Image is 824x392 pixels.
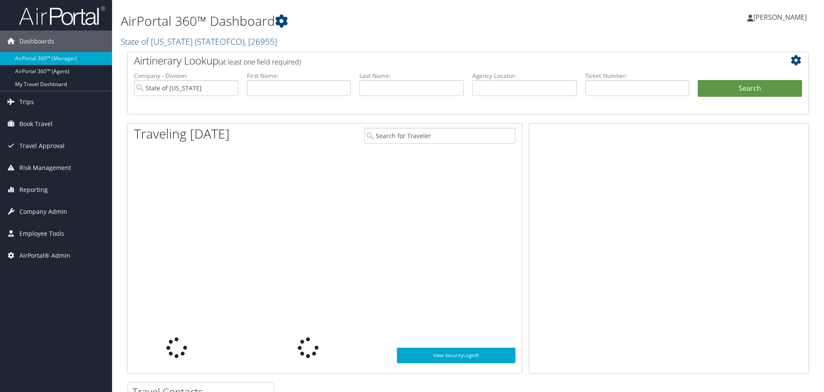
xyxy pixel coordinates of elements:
a: State of [US_STATE] [121,36,277,47]
h2: Airtinerary Lookup [134,53,745,68]
button: Search [698,80,802,97]
label: First Name: [247,71,351,80]
label: Agency Locator: [472,71,577,80]
span: Dashboards [19,31,54,52]
h1: AirPortal 360™ Dashboard [121,12,584,30]
span: Reporting [19,179,48,201]
a: [PERSON_NAME] [747,4,815,30]
label: Last Name: [359,71,464,80]
span: Trips [19,91,34,113]
img: airportal-logo.png [19,6,105,26]
span: Risk Management [19,157,71,179]
h1: Traveling [DATE] [134,125,230,143]
span: AirPortal® Admin [19,245,70,266]
span: Employee Tools [19,223,64,244]
label: Ticket Number: [585,71,690,80]
span: Travel Approval [19,135,65,157]
label: Company - Division: [134,71,238,80]
input: Search for Traveler [364,128,515,144]
span: , [ 26955 ] [244,36,277,47]
a: View SecurityLogic® [397,348,515,363]
span: Book Travel [19,113,53,135]
span: ( STATEOFCO ) [195,36,244,47]
span: [PERSON_NAME] [753,12,807,22]
span: Company Admin [19,201,67,222]
span: (at least one field required) [218,57,301,67]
